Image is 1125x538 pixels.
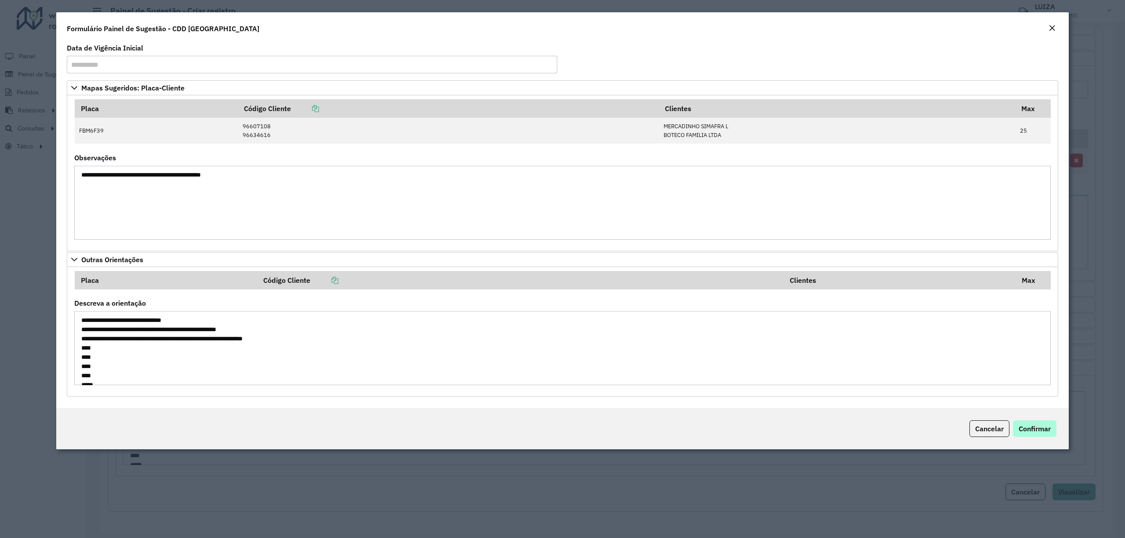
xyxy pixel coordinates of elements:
div: Mapas Sugeridos: Placa-Cliente [67,95,1058,251]
th: Clientes [659,99,1015,118]
label: Descreva a orientação [74,298,146,308]
span: Confirmar [1019,424,1051,433]
button: Cancelar [969,420,1009,437]
a: Outras Orientações [67,252,1058,267]
span: Cancelar [975,424,1004,433]
th: Código Cliente [238,99,659,118]
em: Fechar [1049,25,1056,32]
th: Placa [75,271,258,289]
th: Max [1016,99,1051,118]
th: Placa [75,99,238,118]
td: 25 [1016,118,1051,144]
a: Copiar [310,276,338,285]
button: Close [1046,23,1058,34]
div: Outras Orientações [67,267,1058,397]
th: Código Cliente [257,271,784,289]
label: Observações [74,152,116,163]
td: 96607108 96634616 [238,118,659,144]
td: MERCADINHO SIMAFRA L BOTECO FAMILIA LTDA [659,118,1015,144]
th: Clientes [784,271,1016,289]
th: Max [1016,271,1051,289]
span: Outras Orientações [81,256,143,263]
label: Data de Vigência Inicial [67,43,143,53]
h4: Formulário Painel de Sugestão - CDD [GEOGRAPHIC_DATA] [67,23,259,34]
button: Confirmar [1013,420,1056,437]
a: Copiar [291,104,319,113]
span: Mapas Sugeridos: Placa-Cliente [81,84,185,91]
a: Mapas Sugeridos: Placa-Cliente [67,80,1058,95]
td: FBM6F39 [75,118,238,144]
